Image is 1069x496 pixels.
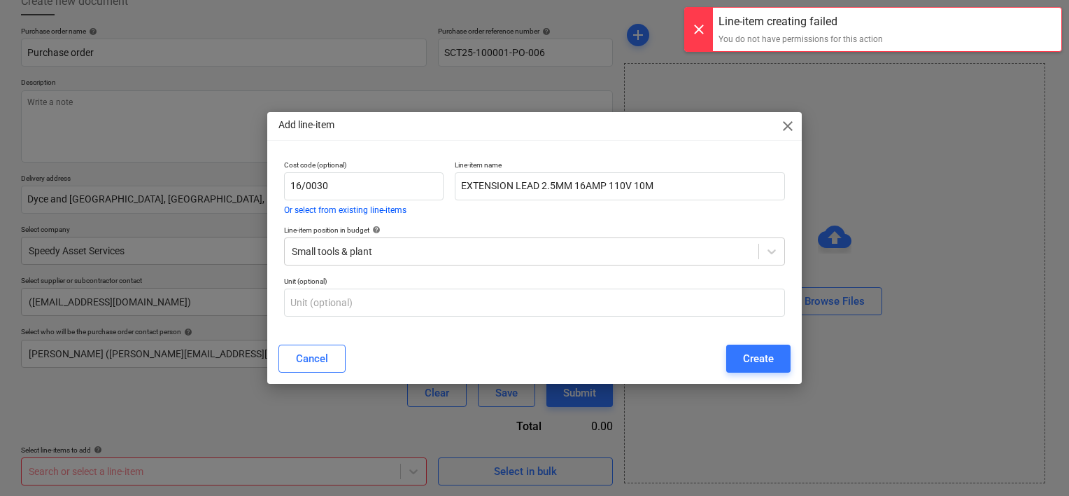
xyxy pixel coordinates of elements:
[369,226,381,234] span: help
[278,118,334,132] p: Add line-item
[779,118,796,135] span: close
[284,289,785,317] input: Unit (optional)
[718,33,883,46] div: You do not have permissions for this action
[743,350,774,368] div: Create
[726,345,791,373] button: Create
[284,277,785,289] p: Unit (optional)
[455,160,785,172] p: Line-item name
[284,226,785,235] div: Line-item position in budget
[284,160,444,172] p: Cost code (optional)
[296,350,328,368] div: Cancel
[278,345,346,373] button: Cancel
[284,206,406,214] button: Or select from existing line-items
[718,13,883,30] div: Line-item creating failed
